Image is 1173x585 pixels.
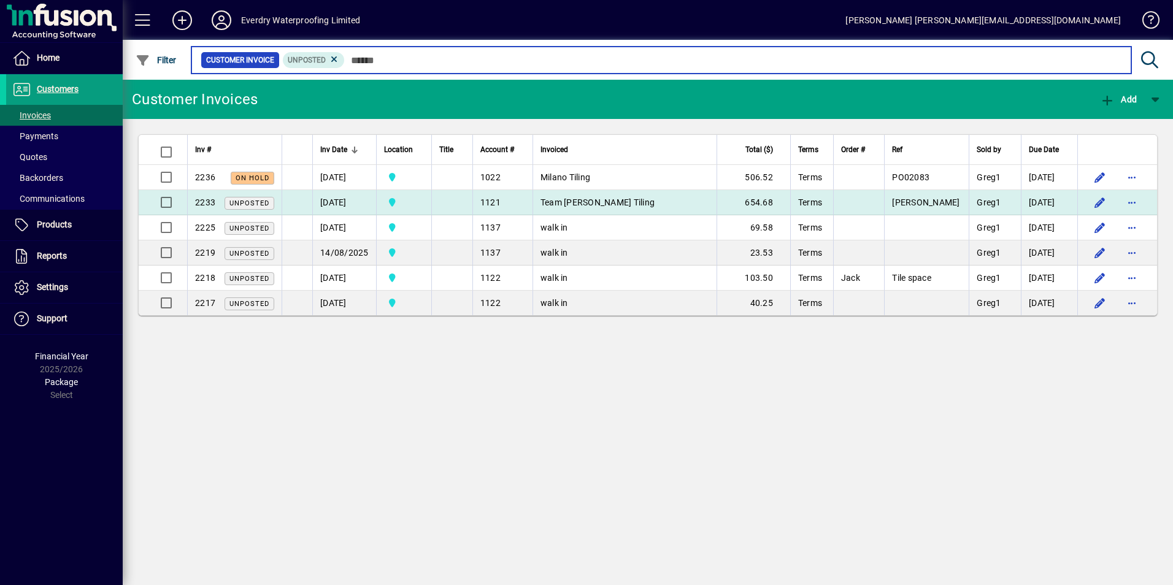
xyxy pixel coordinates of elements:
[841,143,877,156] div: Order #
[1021,215,1077,240] td: [DATE]
[977,223,1001,232] span: Greg1
[480,223,501,232] span: 1137
[6,126,123,147] a: Payments
[845,10,1121,30] div: [PERSON_NAME] [PERSON_NAME][EMAIL_ADDRESS][DOMAIN_NAME]
[12,131,58,141] span: Payments
[540,143,568,156] span: Invoiced
[717,215,790,240] td: 69.58
[439,143,453,156] span: Title
[6,272,123,303] a: Settings
[195,273,215,283] span: 2218
[1090,243,1110,262] button: Edit
[37,53,60,63] span: Home
[480,248,501,258] span: 1137
[241,10,360,30] div: Everdry Waterproofing Limited
[480,298,501,308] span: 1122
[977,248,1001,258] span: Greg1
[1021,266,1077,291] td: [DATE]
[1122,167,1142,187] button: More options
[977,197,1001,207] span: Greg1
[725,143,784,156] div: Total ($)
[202,9,241,31] button: Profile
[195,298,215,308] span: 2217
[1021,190,1077,215] td: [DATE]
[798,248,822,258] span: Terms
[540,223,568,232] span: walk in
[12,110,51,120] span: Invoices
[439,143,465,156] div: Title
[312,240,376,266] td: 14/08/2025
[977,298,1001,308] span: Greg1
[1021,291,1077,315] td: [DATE]
[717,165,790,190] td: 506.52
[384,246,424,259] span: Central
[37,220,72,229] span: Products
[229,275,269,283] span: Unposted
[195,197,215,207] span: 2233
[540,143,709,156] div: Invoiced
[540,298,568,308] span: walk in
[892,197,960,207] span: [PERSON_NAME]
[320,143,369,156] div: Inv Date
[480,143,514,156] span: Account #
[798,143,818,156] span: Terms
[229,250,269,258] span: Unposted
[841,143,865,156] span: Order #
[136,55,177,65] span: Filter
[195,172,215,182] span: 2236
[892,143,961,156] div: Ref
[1090,293,1110,313] button: Edit
[1029,143,1070,156] div: Due Date
[1090,167,1110,187] button: Edit
[540,197,655,207] span: Team [PERSON_NAME] Tiling
[717,266,790,291] td: 103.50
[236,174,269,182] span: On hold
[977,273,1001,283] span: Greg1
[745,143,773,156] span: Total ($)
[1100,94,1137,104] span: Add
[288,56,326,64] span: Unposted
[12,152,47,162] span: Quotes
[1122,243,1142,262] button: More options
[384,196,424,209] span: Central
[229,199,269,207] span: Unposted
[312,190,376,215] td: [DATE]
[195,223,215,232] span: 2225
[195,143,274,156] div: Inv #
[12,194,85,204] span: Communications
[717,291,790,315] td: 40.25
[1021,240,1077,266] td: [DATE]
[1021,165,1077,190] td: [DATE]
[798,197,822,207] span: Terms
[320,143,347,156] span: Inv Date
[717,240,790,266] td: 23.53
[384,221,424,234] span: Central
[35,351,88,361] span: Financial Year
[1122,193,1142,212] button: More options
[6,105,123,126] a: Invoices
[206,54,274,66] span: Customer Invoice
[6,210,123,240] a: Products
[892,273,931,283] span: Tile space
[798,273,822,283] span: Terms
[312,266,376,291] td: [DATE]
[12,173,63,183] span: Backorders
[480,273,501,283] span: 1122
[37,84,79,94] span: Customers
[1090,268,1110,288] button: Edit
[977,143,1001,156] span: Sold by
[1122,293,1142,313] button: More options
[1122,268,1142,288] button: More options
[37,313,67,323] span: Support
[229,300,269,308] span: Unposted
[6,167,123,188] a: Backorders
[480,197,501,207] span: 1121
[384,143,424,156] div: Location
[195,143,211,156] span: Inv #
[480,172,501,182] span: 1022
[798,223,822,232] span: Terms
[133,49,180,71] button: Filter
[841,273,860,283] span: Jack
[1097,88,1140,110] button: Add
[798,172,822,182] span: Terms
